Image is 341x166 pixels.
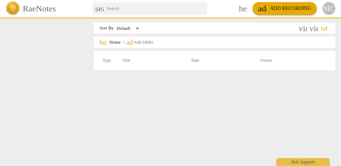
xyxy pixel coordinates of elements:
span: Home [99,39,121,46]
div: Default [117,23,142,34]
input: Search [107,3,204,14]
span: Add folder [133,40,153,45]
span: search [95,4,104,13]
span: add [126,39,133,46]
span: view_module [299,24,307,33]
th: Type [97,51,114,71]
h2: RaeNotes [23,4,56,13]
span: Add recording [258,4,312,13]
img: Logo [6,1,20,16]
button: Table view [319,23,330,34]
div: Ask support [276,158,330,166]
span: table_chart [321,25,328,32]
div: Sort By [99,26,114,31]
span: home [99,39,107,46]
a: LogoRaeNotes [6,1,87,16]
th: Title [114,51,183,71]
span: help [239,4,248,13]
span: / [124,40,125,45]
th: Date [183,51,252,71]
span: add [258,4,267,13]
th: Owner [252,51,328,71]
button: MC [323,2,335,15]
span: view_list [309,24,318,33]
button: Upload [253,2,317,15]
button: List view [308,23,319,34]
a: Help [237,2,250,15]
button: Tile view [298,23,308,34]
